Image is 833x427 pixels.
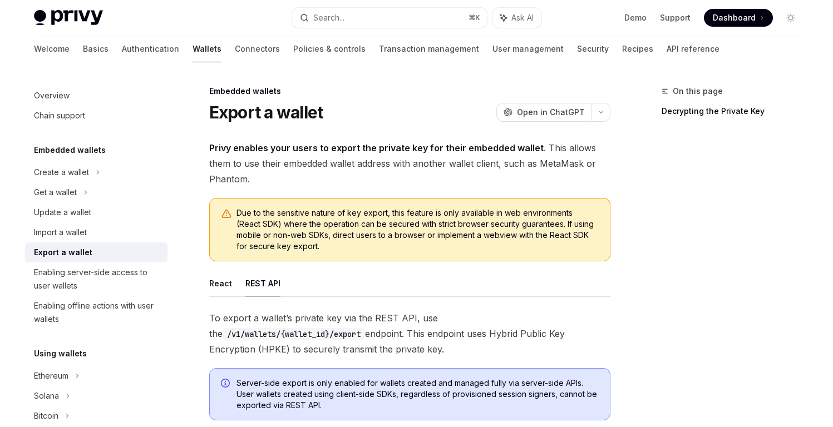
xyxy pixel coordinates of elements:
span: ⌘ K [469,13,480,22]
a: Enabling offline actions with user wallets [25,296,167,329]
img: light logo [34,10,103,26]
a: Recipes [622,36,653,62]
span: Ask AI [511,12,534,23]
a: Dashboard [704,9,773,27]
div: Get a wallet [34,186,77,199]
a: Basics [83,36,109,62]
span: Due to the sensitive nature of key export, this feature is only available in web environments (Re... [236,207,599,252]
span: Server-side export is only enabled for wallets created and managed fully via server-side APIs. Us... [236,378,599,411]
span: To export a wallet’s private key via the REST API, use the endpoint. This endpoint uses Hybrid Pu... [209,310,610,357]
a: Export a wallet [25,242,167,262]
a: Transaction management [379,36,479,62]
a: Import a wallet [25,222,167,242]
a: Security [577,36,609,62]
button: Ask AI [492,8,541,28]
div: Bitcoin [34,409,58,423]
div: Chain support [34,109,85,122]
div: Update a wallet [34,206,91,219]
a: Update a wallet [25,202,167,222]
div: Enabling server-side access to user wallets [34,266,161,292]
a: Wallets [193,36,221,62]
div: Import a wallet [34,226,87,239]
button: React [209,270,232,296]
a: Enabling server-side access to user wallets [25,262,167,296]
code: /v1/wallets/{wallet_id}/export [223,328,365,340]
a: Authentication [122,36,179,62]
div: Enabling offline actions with user wallets [34,299,161,326]
a: Chain support [25,106,167,126]
a: Policies & controls [293,36,366,62]
button: Toggle dark mode [782,9,800,27]
div: Export a wallet [34,246,92,259]
a: Welcome [34,36,70,62]
span: . This allows them to use their embedded wallet address with another wallet client, such as MetaM... [209,140,610,187]
button: Search...⌘K [292,8,487,28]
svg: Info [221,379,232,390]
strong: Privy enables your users to export the private key for their embedded wallet [209,142,544,153]
span: Open in ChatGPT [517,107,585,118]
span: Dashboard [713,12,756,23]
a: Support [660,12,691,23]
div: Ethereum [34,369,68,383]
a: API reference [667,36,719,62]
a: Overview [25,86,167,106]
div: Create a wallet [34,166,89,179]
div: Embedded wallets [209,86,610,97]
a: Connectors [235,36,280,62]
div: Search... [313,11,344,24]
h5: Embedded wallets [34,143,106,157]
h5: Using wallets [34,347,87,360]
svg: Warning [221,208,232,220]
a: Demo [624,12,647,23]
span: On this page [673,85,723,98]
h1: Export a wallet [209,102,323,122]
a: User management [492,36,564,62]
button: Open in ChatGPT [496,103,592,122]
div: Overview [34,89,70,102]
a: Decrypting the Private Key [662,102,809,120]
button: REST API [245,270,280,296]
div: Solana [34,389,59,403]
